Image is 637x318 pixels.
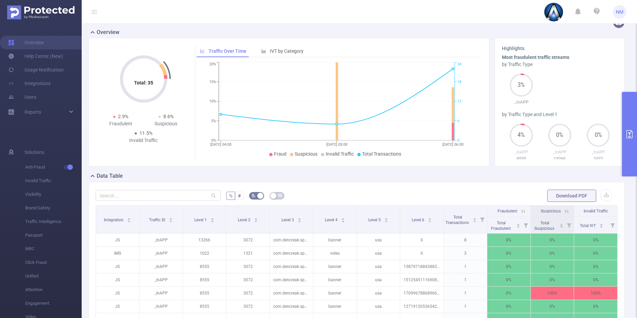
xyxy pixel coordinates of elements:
[209,99,216,104] tspan: 10%
[98,120,144,127] div: Fraudulent
[313,247,357,260] p: video
[96,260,139,273] p: JS
[444,273,487,286] p: 1
[24,145,44,159] span: Solutions
[428,217,432,221] div: Sort
[531,300,574,313] p: 0%
[326,142,347,147] tspan: [DATE] 05:00
[295,151,317,157] span: Suspicious
[96,247,139,260] p: IMG
[254,220,258,222] i: icon: caret-down
[25,269,82,283] span: Unified
[127,220,131,222] i: icon: caret-down
[24,105,41,119] a: Reports
[183,273,226,286] p: 8555
[510,132,533,138] span: 4%
[502,45,618,52] h3: Highlights
[8,77,50,90] a: Integrations
[457,80,461,84] tspan: 18
[169,220,173,222] i: icon: caret-down
[502,111,618,118] div: by Traffic Type and Level 1
[560,225,563,227] i: icon: caret-down
[25,188,82,201] span: Visibility
[400,273,443,286] p: 15125451116908117751
[521,217,530,233] i: Filter menu
[194,218,208,222] span: Level 1
[140,300,183,313] p: _InAPP
[531,247,574,260] p: 0%
[574,260,617,273] p: 0%
[25,201,82,215] span: Brand Safety
[144,120,189,127] div: Suspicious
[357,273,400,286] p: usa
[540,149,579,156] p: _InAPP
[8,49,63,63] a: Help Center (New)
[226,300,269,313] p: 3072
[357,260,400,273] p: usa
[140,260,183,273] p: _InAPP
[169,217,173,219] i: icon: caret-up
[226,287,269,300] p: 3072
[531,273,574,286] p: 0%
[400,234,443,247] p: 0
[8,63,64,77] a: Usage Notification
[270,287,313,300] p: com.dencreak.spbook
[134,80,153,85] tspan: Total: 35
[226,260,269,273] p: 3072
[341,217,345,221] div: Sort
[444,287,487,300] p: 1
[96,273,139,286] p: JS
[25,160,82,174] span: Anti-Fraud
[211,220,214,222] i: icon: caret-down
[183,260,226,273] p: 8555
[487,234,530,247] p: 0%
[444,247,487,260] p: 3
[297,217,301,219] i: icon: caret-up
[580,223,597,228] span: Total IVT
[200,49,205,53] i: icon: line-chart
[140,273,183,286] p: _InAPP
[209,48,246,54] span: Traffic Over Time
[560,223,563,225] i: icon: caret-up
[444,300,487,313] p: 1
[8,36,44,49] a: Overview
[297,220,301,222] i: icon: caret-down
[313,260,357,273] p: banner
[210,217,214,221] div: Sort
[400,260,443,273] p: 15879718843883045774
[531,234,574,247] p: 0%
[313,273,357,286] p: banner
[487,273,530,286] p: 0%
[127,217,131,219] i: icon: caret-up
[210,142,231,147] tspan: [DATE] 04:00
[502,155,540,162] p: 8555
[487,260,530,273] p: 0%
[457,119,459,123] tspan: 6
[25,242,82,256] span: MRC
[270,260,313,273] p: com.dencreak.spbook
[25,256,82,269] span: Click Fraud
[574,300,617,313] p: 0%
[445,215,470,225] span: Total Transactions
[229,193,232,198] span: %
[457,138,459,143] tspan: 0
[531,287,574,300] p: 100%
[579,149,618,156] p: _InAPP
[118,114,128,119] span: 2.9%
[313,300,357,313] p: banner
[209,62,216,67] tspan: 20%
[547,190,596,202] button: Download PDF
[278,193,282,197] i: icon: table
[412,218,425,222] span: Level 6
[574,287,617,300] p: 100%
[385,217,388,219] i: icon: caret-up
[97,28,119,36] h2: Overview
[400,287,443,300] p: 17099678868966343881
[491,221,512,231] span: Total Fraudulent
[457,99,461,104] tspan: 12
[497,209,517,213] span: Fraudulent
[183,300,226,313] p: 8555
[169,217,173,221] div: Sort
[261,49,266,53] i: icon: bar-chart
[281,218,295,222] span: Level 3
